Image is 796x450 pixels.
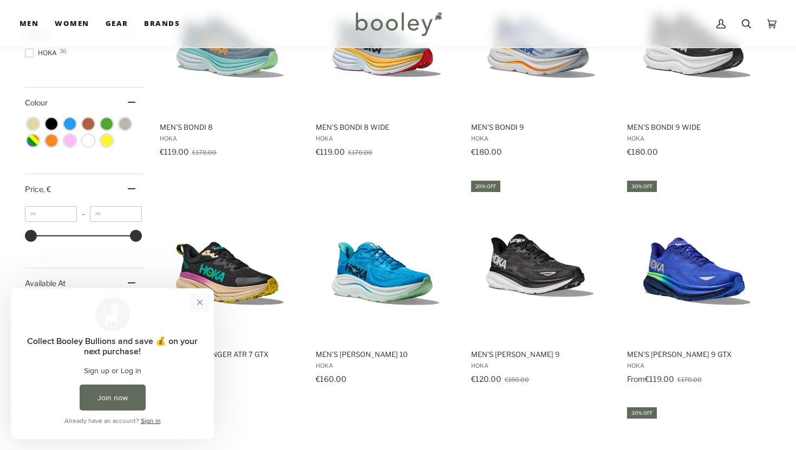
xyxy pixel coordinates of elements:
span: From [627,374,645,383]
span: Colour: Orange [45,135,57,147]
div: 20% off [471,181,500,192]
a: Men's Clifton 10 [314,179,458,387]
span: Men's Bondi 8 [160,122,300,132]
span: Women [55,18,89,29]
span: Hoka [471,135,611,142]
a: Men's Clifton 9 GTX [625,179,769,387]
span: , € [43,184,51,194]
span: Men's [PERSON_NAME] 9 GTX [627,349,767,359]
span: Hoka [316,135,456,142]
span: Hoka [471,362,611,369]
span: Hoka [160,362,300,369]
span: €170.00 [192,149,217,156]
span: Colour [25,98,56,107]
span: Colour: Brown [82,118,94,130]
input: Maximum value [90,206,142,222]
span: Colour: Green [101,118,113,130]
span: Colour: Multicolour [27,135,39,147]
span: €160.00 [316,374,347,383]
span: Men's Bondi 9 [471,122,611,132]
span: Gear [106,18,128,29]
span: Colour: Black [45,118,57,130]
span: Men's [PERSON_NAME] 10 [316,349,456,359]
span: – [77,210,90,218]
iframe: Loyalty program pop-up with offers and actions [11,288,214,439]
span: €180.00 [471,147,502,156]
span: Men [19,18,38,29]
input: Minimum value [25,206,77,222]
span: Price [25,184,51,194]
span: Colour: Beige [27,118,39,130]
span: Men's [PERSON_NAME] 9 [471,349,611,359]
span: Colour: Grey [119,118,131,130]
span: Colour: Blue [64,118,76,130]
span: €150.00 [505,376,529,383]
span: Hoka [25,48,60,58]
div: 30% off [627,181,657,192]
img: Hoka Men's Clifton 10 Hoka Blue / Skyward Blue - Booley Galway [314,188,458,332]
img: Hoka Men's Clifton 9 GTX Dazzling Blue / Evening Sky - Booley Galway [625,188,769,332]
span: Colour: Pink [64,135,76,147]
a: Men's Challenger ATR 7 GTX [158,179,302,387]
span: Hoka [160,135,300,142]
span: Brands [144,18,180,29]
span: 36 [60,48,67,54]
span: €170.00 [677,376,702,383]
img: Booley [351,8,446,39]
span: Hoka [316,362,456,369]
span: Men's Bondi 8 Wide [316,122,456,132]
img: Hoka Men's Challenger ATR 7 GTX Black / Oatmeal - Booley Galway [158,188,302,332]
span: €119.00 [160,147,189,156]
span: Available At [25,279,66,288]
span: €120.00 [471,374,501,383]
img: Hoka Men's Clifton 9 Black / White - Booley Galway [469,188,613,332]
span: Colour: White [82,135,94,147]
span: €170.00 [348,149,373,156]
span: Men's Challenger ATR 7 GTX [160,349,300,359]
span: Colour: Yellow [101,135,113,147]
span: Hoka [627,362,767,369]
span: Hoka [627,135,767,142]
a: Men's Clifton 9 [469,179,613,387]
span: €119.00 [645,374,674,383]
span: €180.00 [627,147,658,156]
span: €119.00 [316,147,345,156]
div: 30% off [627,407,657,419]
span: Men's Bondi 9 Wide [627,122,767,132]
